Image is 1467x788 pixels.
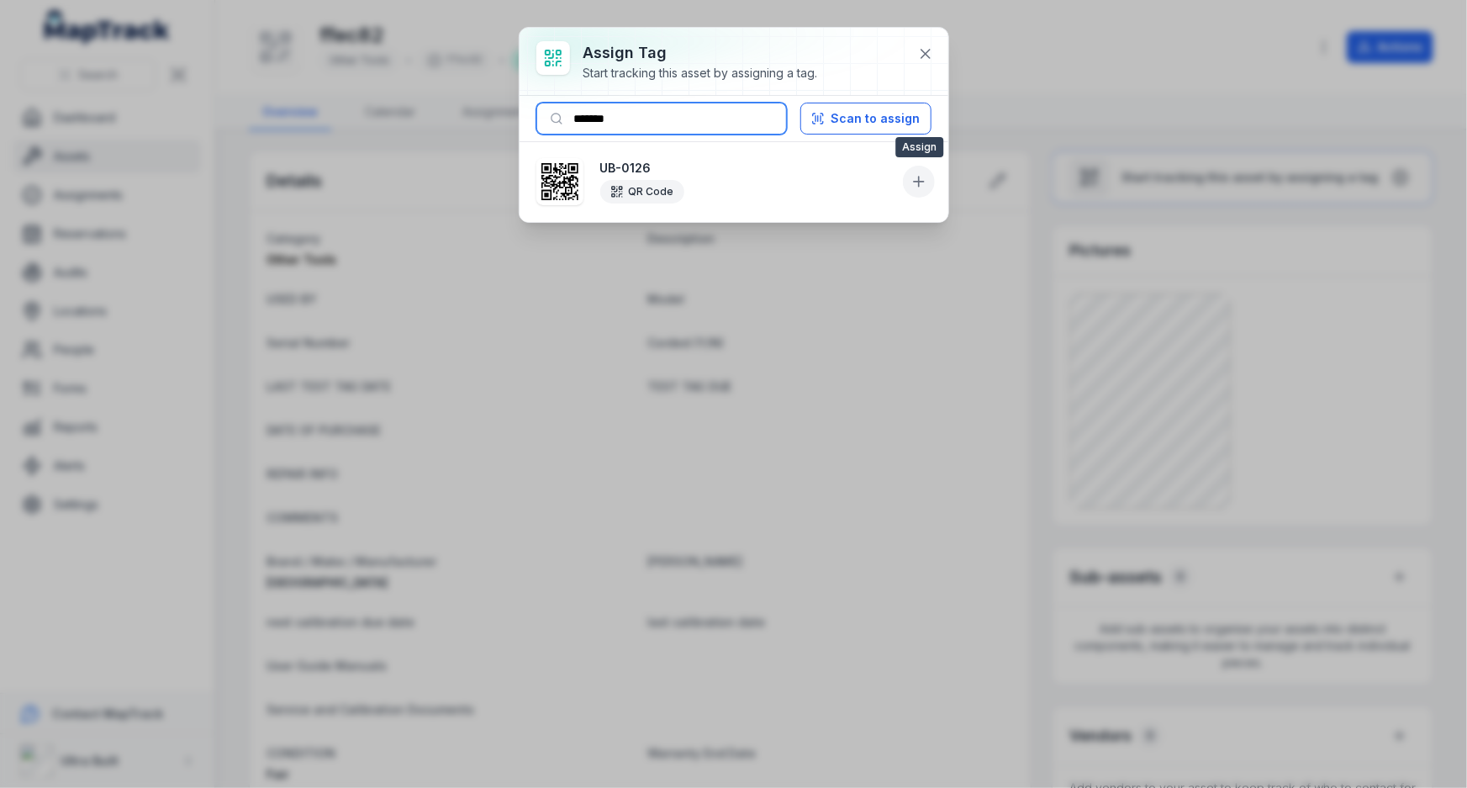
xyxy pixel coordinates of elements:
div: Start tracking this asset by assigning a tag. [583,65,818,82]
h3: Assign tag [583,41,818,65]
button: Scan to assign [800,103,931,135]
strong: UB-0126 [600,160,896,177]
div: QR Code [600,180,684,204]
span: Assign [895,137,943,157]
